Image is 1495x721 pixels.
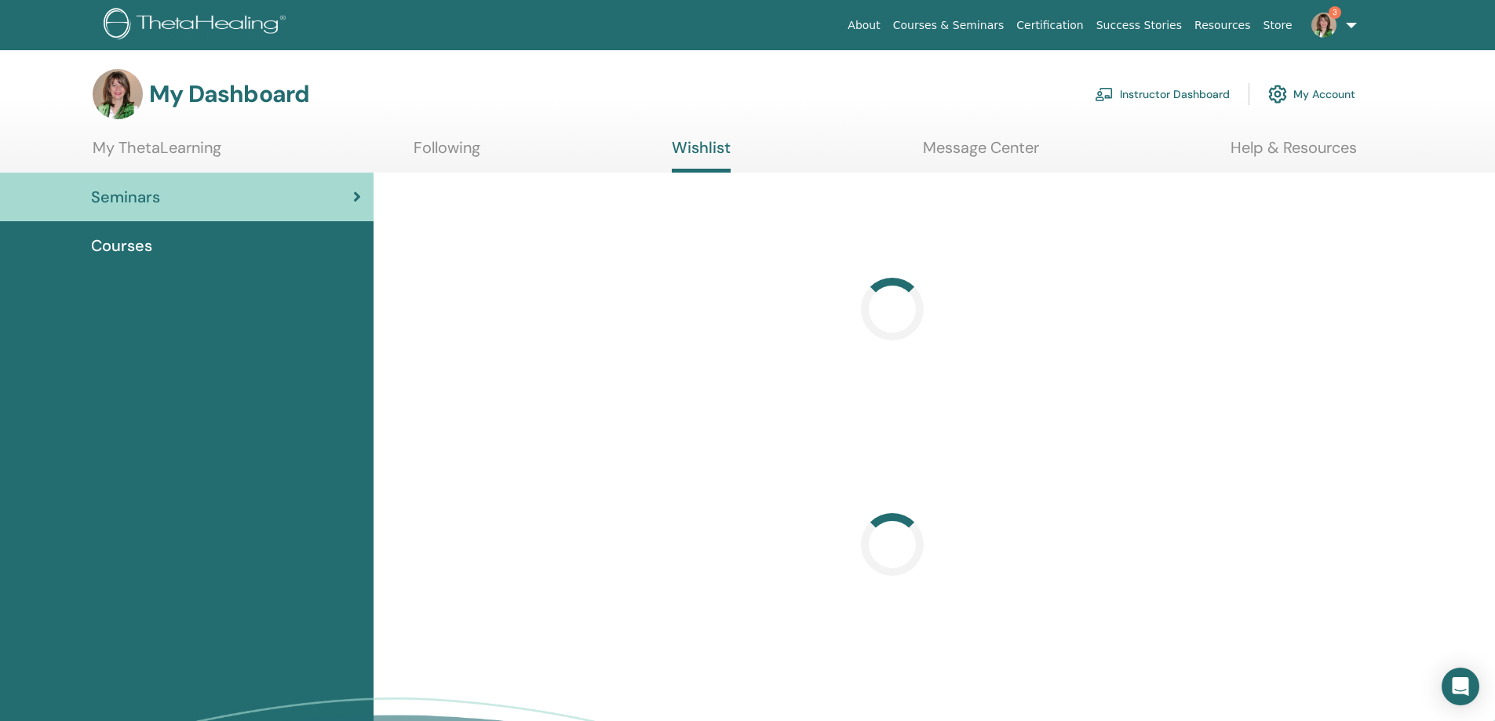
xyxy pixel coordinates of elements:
[149,80,309,108] h3: My Dashboard
[1010,11,1089,40] a: Certification
[887,11,1011,40] a: Courses & Seminars
[1231,138,1357,169] a: Help & Resources
[1257,11,1299,40] a: Store
[923,138,1039,169] a: Message Center
[1442,668,1479,705] div: Open Intercom Messenger
[104,8,291,43] img: logo.png
[1188,11,1257,40] a: Resources
[91,185,160,209] span: Seminars
[93,69,143,119] img: default.jpg
[1268,81,1287,107] img: cog.svg
[91,234,152,257] span: Courses
[1329,6,1341,19] span: 3
[672,138,731,173] a: Wishlist
[1095,77,1230,111] a: Instructor Dashboard
[93,138,221,169] a: My ThetaLearning
[414,138,480,169] a: Following
[841,11,886,40] a: About
[1095,87,1114,101] img: chalkboard-teacher.svg
[1311,13,1336,38] img: default.jpg
[1268,77,1355,111] a: My Account
[1090,11,1188,40] a: Success Stories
